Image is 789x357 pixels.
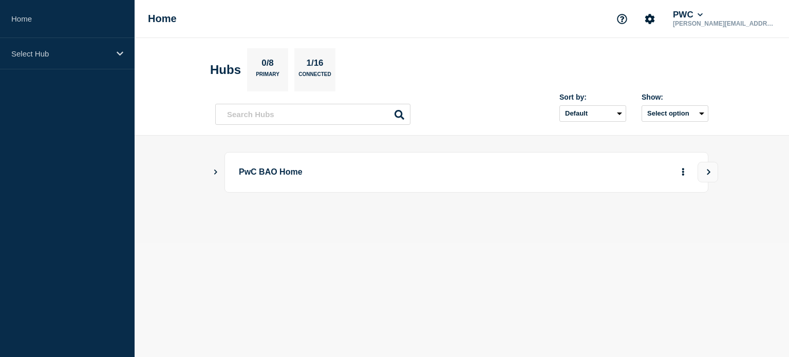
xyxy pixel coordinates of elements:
p: 0/8 [258,58,278,71]
button: More actions [677,163,690,182]
p: [PERSON_NAME][EMAIL_ADDRESS][PERSON_NAME][DOMAIN_NAME] [671,20,778,27]
h2: Hubs [210,63,241,77]
button: Account settings [639,8,661,30]
p: Select Hub [11,49,110,58]
p: Primary [256,71,279,82]
button: PWC [671,10,705,20]
h1: Home [148,13,177,25]
p: 1/16 [303,58,327,71]
button: Support [611,8,633,30]
select: Sort by [559,105,626,122]
p: PwC BAO Home [239,163,523,182]
button: Show Connected Hubs [213,168,218,176]
button: Select option [642,105,708,122]
button: View [698,162,718,182]
div: Show: [642,93,708,101]
div: Sort by: [559,93,626,101]
input: Search Hubs [215,104,410,125]
p: Connected [298,71,331,82]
